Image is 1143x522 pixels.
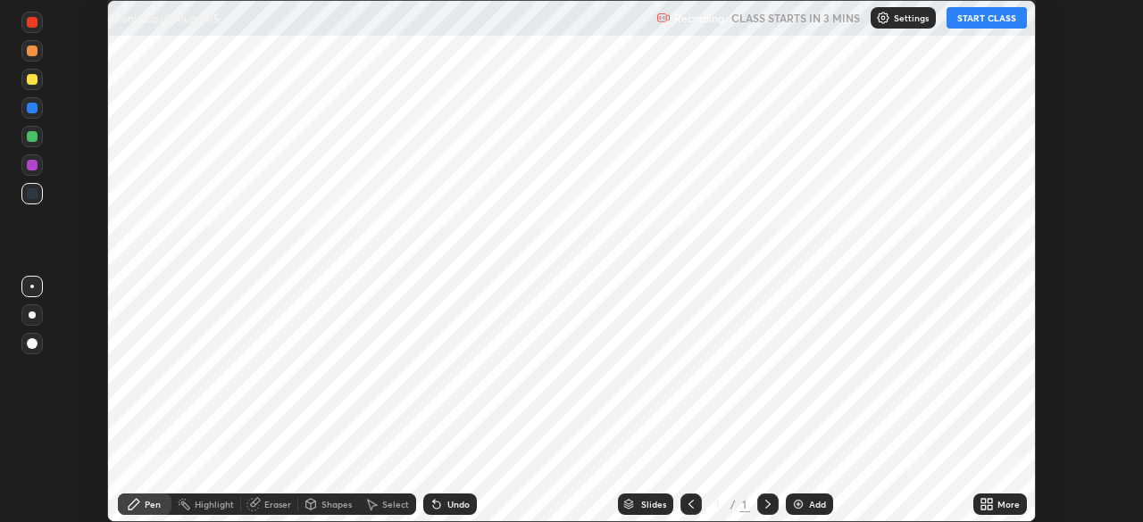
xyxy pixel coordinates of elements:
button: START CLASS [947,7,1027,29]
p: Settings [894,13,929,22]
div: / [730,499,736,510]
div: Highlight [195,500,234,509]
div: 1 [709,499,727,510]
div: Pen [145,500,161,509]
div: Shapes [321,500,352,509]
p: Recording [674,12,724,25]
div: 1 [739,496,750,512]
div: Slides [641,500,666,509]
img: add-slide-button [791,497,805,511]
img: class-settings-icons [876,11,890,25]
img: recording.375f2c34.svg [656,11,671,25]
div: Undo [447,500,470,509]
div: Add [809,500,826,509]
div: Eraser [264,500,291,509]
div: Select [382,500,409,509]
h5: CLASS STARTS IN 3 MINS [731,10,860,26]
p: Ionic Equilibrium 8/5 [118,11,220,25]
div: More [997,500,1020,509]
